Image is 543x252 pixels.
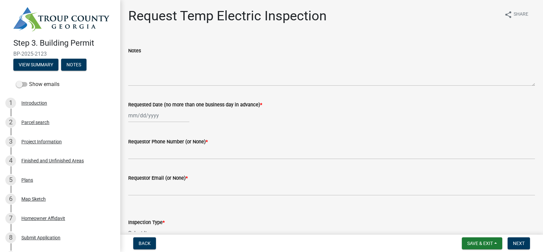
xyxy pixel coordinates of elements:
button: shareShare [499,8,534,21]
div: 8 [5,232,16,243]
div: Map Sketch [21,197,46,201]
div: 5 [5,175,16,185]
img: Troup County, Georgia [13,7,110,31]
input: mm/dd/yyyy [128,109,189,122]
h4: Step 3. Building Permit [13,38,115,48]
div: Project Information [21,139,62,144]
span: Save & Exit [467,241,493,246]
div: Plans [21,178,33,182]
div: Parcel search [21,120,49,125]
div: Homeowner Affidavit [21,216,65,221]
i: share [504,11,512,19]
button: Notes [61,59,86,71]
wm-modal-confirm: Summary [13,62,58,68]
label: Inspection Type [128,220,165,225]
label: Requestor Email (or None) [128,176,188,181]
button: Next [508,237,530,249]
div: Submit Application [21,235,60,240]
label: Requested Date (no more than one business day in advance) [128,103,262,107]
button: View Summary [13,59,58,71]
div: 3 [5,136,16,147]
label: Requestor Phone Number (or None) [128,140,208,144]
button: Save & Exit [462,237,502,249]
label: Notes [128,49,141,53]
h1: Request Temp Electric Inspection [128,8,327,24]
div: 1 [5,98,16,108]
wm-modal-confirm: Notes [61,62,86,68]
div: 4 [5,155,16,166]
button: Back [133,237,156,249]
span: BP-2025-2123 [13,51,107,57]
span: Share [514,11,528,19]
div: 2 [5,117,16,128]
span: Next [513,241,525,246]
div: Finished and Unfinished Areas [21,158,84,163]
span: Back [139,241,151,246]
div: 7 [5,213,16,224]
div: 6 [5,194,16,204]
div: Introduction [21,101,47,105]
label: Show emails [16,80,59,88]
